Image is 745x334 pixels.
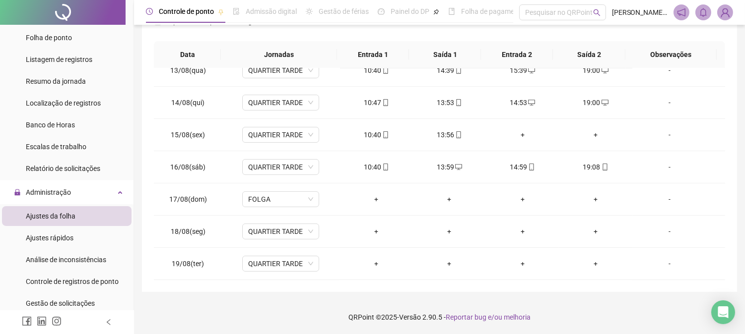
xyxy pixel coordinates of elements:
span: Controle de ponto [159,7,214,15]
span: 16/08(sáb) [170,163,205,171]
div: + [494,194,551,205]
div: + [421,194,478,205]
div: + [567,258,624,269]
span: Reportar bug e/ou melhoria [446,313,531,321]
span: book [448,8,455,15]
span: desktop [601,67,609,74]
span: FOLGA [248,192,313,207]
div: - [640,162,699,172]
span: 18/08(seg) [171,227,205,235]
div: 10:47 [348,97,405,108]
span: desktop [527,99,535,106]
span: QUARTIER TARDE [248,256,313,271]
span: mobile [381,164,389,170]
th: Saída 1 [409,41,481,68]
span: Análise de inconsistências [26,256,106,264]
div: 19:08 [567,162,624,172]
span: Painel do DP [391,7,429,15]
div: 13:56 [421,129,478,140]
div: - [640,194,699,205]
div: + [348,226,405,237]
span: [PERSON_NAME] - GSMFREE [612,7,668,18]
span: Escalas de trabalho [26,143,86,151]
span: Resumo da jornada [26,77,86,85]
span: clock-circle [146,8,153,15]
th: Observações [625,41,717,68]
th: Jornadas [221,41,337,68]
span: Ajustes rápidos [26,234,73,242]
div: - [640,97,699,108]
span: Observações [633,49,709,60]
div: 15:39 [494,65,551,76]
span: notification [677,8,686,17]
div: 14:53 [494,97,551,108]
span: Admissão digital [246,7,297,15]
div: 10:40 [348,129,405,140]
span: Ajustes da folha [26,212,75,220]
span: Relatório de solicitações [26,165,100,172]
div: + [421,258,478,269]
span: QUARTIER TARDE [248,63,313,78]
div: - [640,129,699,140]
span: Banco de Horas [26,121,75,129]
div: - [640,226,699,237]
span: Folha de ponto [26,34,72,42]
span: mobile [381,131,389,138]
span: 19/08(ter) [172,260,204,268]
span: Gestão de solicitações [26,299,95,307]
span: left [105,319,112,326]
span: file-done [233,8,240,15]
span: pushpin [433,9,439,15]
span: desktop [454,164,462,170]
span: mobile [527,164,535,170]
span: 14/08(qui) [171,99,204,107]
div: 13:59 [421,162,478,172]
div: + [494,258,551,269]
span: mobile [381,99,389,106]
span: dashboard [378,8,385,15]
div: 13:53 [421,97,478,108]
div: 10:40 [348,162,405,172]
span: pushpin [218,9,224,15]
span: QUARTIER TARDE [248,224,313,239]
th: Data [154,41,221,68]
div: + [421,226,478,237]
span: Administração [26,188,71,196]
span: desktop [601,99,609,106]
div: 10:40 [348,65,405,76]
div: Open Intercom Messenger [711,300,735,324]
div: 14:59 [494,162,551,172]
div: 19:00 [567,65,624,76]
div: - [640,258,699,269]
span: 13/08(qua) [170,66,206,74]
div: + [494,226,551,237]
span: desktop [527,67,535,74]
div: + [348,258,405,269]
span: Folha de pagamento [461,7,525,15]
div: - [640,65,699,76]
span: bell [699,8,708,17]
span: mobile [601,164,609,170]
th: Entrada 1 [337,41,409,68]
th: Entrada 2 [481,41,553,68]
span: 15/08(sex) [171,131,205,139]
span: QUARTIER TARDE [248,95,313,110]
span: Gestão de férias [319,7,369,15]
span: mobile [454,99,462,106]
span: QUARTIER TARDE [248,160,313,174]
span: 17/08(dom) [169,195,207,203]
img: 4989 [718,5,733,20]
div: + [567,194,624,205]
div: 14:39 [421,65,478,76]
span: sun [306,8,313,15]
div: + [567,226,624,237]
span: instagram [52,316,62,326]
span: Localização de registros [26,99,101,107]
span: Controle de registros de ponto [26,278,119,285]
span: search [593,9,601,16]
th: Saída 2 [553,41,625,68]
span: lock [14,189,21,196]
div: + [494,129,551,140]
span: Listagem de registros [26,56,92,63]
span: QUARTIER TARDE [248,127,313,142]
